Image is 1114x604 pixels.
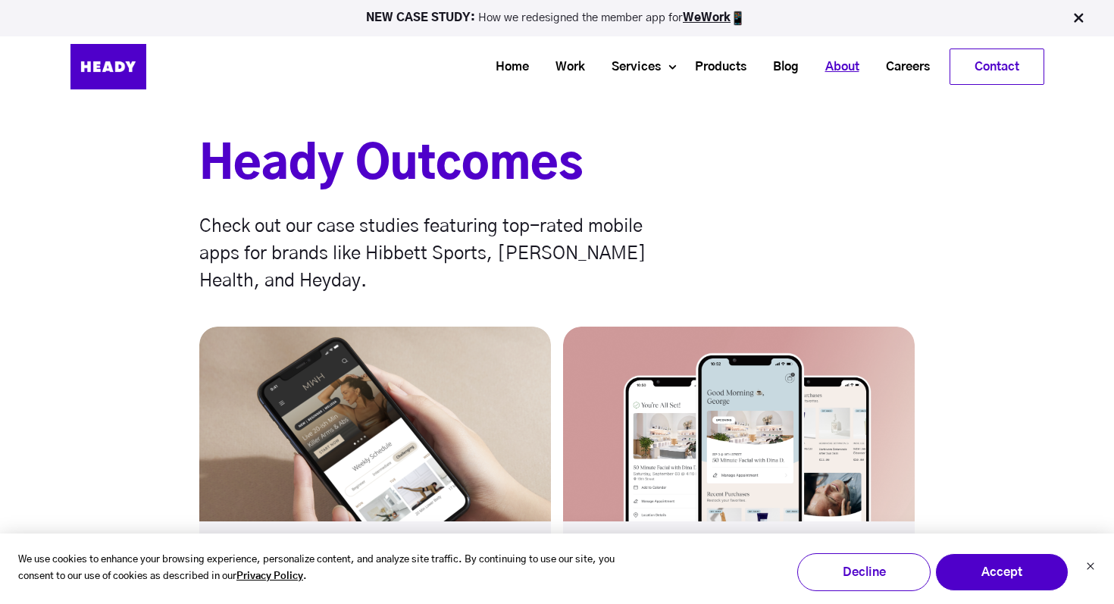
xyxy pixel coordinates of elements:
[366,12,478,23] strong: NEW CASE STUDY:
[731,11,746,26] img: app emoji
[236,568,303,586] a: Privacy Policy
[867,53,937,81] a: Careers
[950,49,1044,84] a: Contact
[593,53,668,81] a: Services
[7,11,1107,26] p: How we redesigned the member app for
[683,12,731,23] a: WeWork
[70,44,146,89] img: Heady_Logo_Web-01 (1)
[797,553,931,591] button: Decline
[199,218,646,290] span: Check out our case studies featuring top-rated mobile apps for brands like Hibbett Sports, [PERSO...
[199,142,584,188] span: Heady Outcomes
[477,53,537,81] a: Home
[18,552,650,587] p: We use cookies to enhance your browsing experience, personalize content, and analyze site traffic...
[676,53,754,81] a: Products
[1071,11,1086,26] img: Close Bar
[935,553,1069,591] button: Accept
[1086,560,1095,576] button: Dismiss cookie banner
[806,53,867,81] a: About
[754,53,806,81] a: Blog
[184,49,1044,85] div: Navigation Menu
[537,53,593,81] a: Work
